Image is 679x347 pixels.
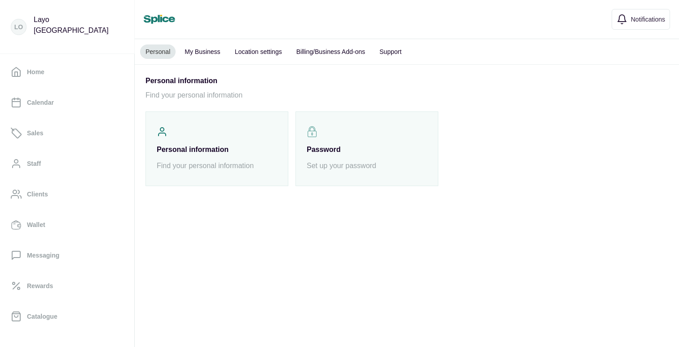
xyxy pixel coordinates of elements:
p: Calendar [27,98,54,107]
a: Wallet [7,212,127,237]
p: Set up your password [307,160,427,171]
a: Messaging [7,243,127,268]
button: Support [374,44,407,59]
p: Wallet [27,220,45,229]
button: Location settings [229,44,287,59]
a: Catalogue [7,304,127,329]
p: Sales [27,129,44,138]
a: Clients [7,182,127,207]
p: LO [14,22,23,31]
p: Find your personal information [145,90,668,101]
a: Staff [7,151,127,176]
p: Layo [GEOGRAPHIC_DATA] [34,14,123,36]
a: Calendar [7,90,127,115]
p: Catalogue [27,312,57,321]
button: My Business [179,44,225,59]
p: Clients [27,190,48,199]
p: Password [307,144,427,155]
a: Sales [7,120,127,146]
p: Home [27,67,44,76]
a: Home [7,59,127,85]
p: Messaging [27,251,59,260]
span: Notifications [631,15,665,24]
p: Rewards [27,281,53,290]
button: Billing/Business Add-ons [291,44,370,59]
p: Personal information [157,144,277,155]
button: Personal [140,44,176,59]
button: Notifications [612,9,670,30]
div: PasswordSet up your password [295,111,438,186]
p: Personal information [145,76,668,86]
div: Personal informationFind your personal information [145,111,288,186]
p: Staff [27,159,41,168]
p: Find your personal information [157,160,277,171]
a: Rewards [7,273,127,298]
